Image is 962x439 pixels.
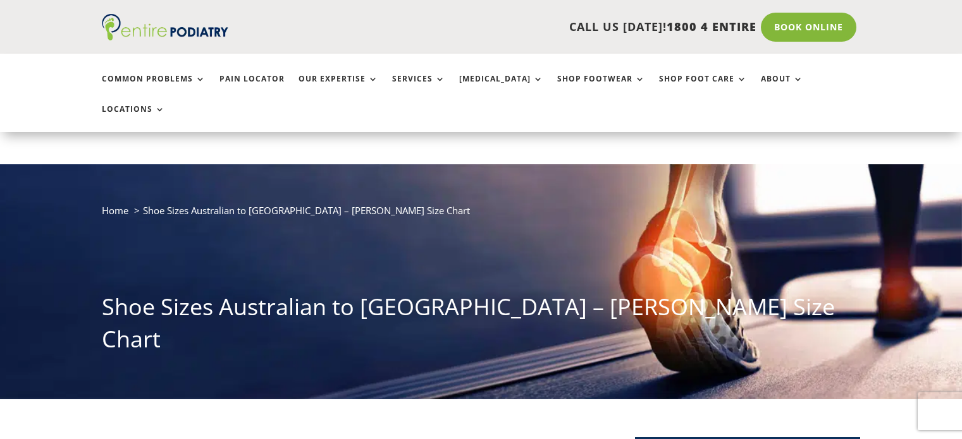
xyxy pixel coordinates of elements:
[102,30,228,43] a: Entire Podiatry
[102,75,206,102] a: Common Problems
[102,105,165,132] a: Locations
[761,13,856,42] a: Book Online
[392,75,445,102] a: Services
[143,204,470,217] span: Shoe Sizes Australian to [GEOGRAPHIC_DATA] – [PERSON_NAME] Size Chart
[659,75,747,102] a: Shop Foot Care
[219,75,285,102] a: Pain Locator
[667,19,756,34] span: 1800 4 ENTIRE
[299,75,378,102] a: Our Expertise
[102,14,228,40] img: logo (1)
[557,75,645,102] a: Shop Footwear
[102,291,861,361] h1: Shoe Sizes Australian to [GEOGRAPHIC_DATA] – [PERSON_NAME] Size Chart
[102,204,128,217] a: Home
[277,19,756,35] p: CALL US [DATE]!
[102,202,861,228] nav: breadcrumb
[761,75,803,102] a: About
[459,75,543,102] a: [MEDICAL_DATA]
